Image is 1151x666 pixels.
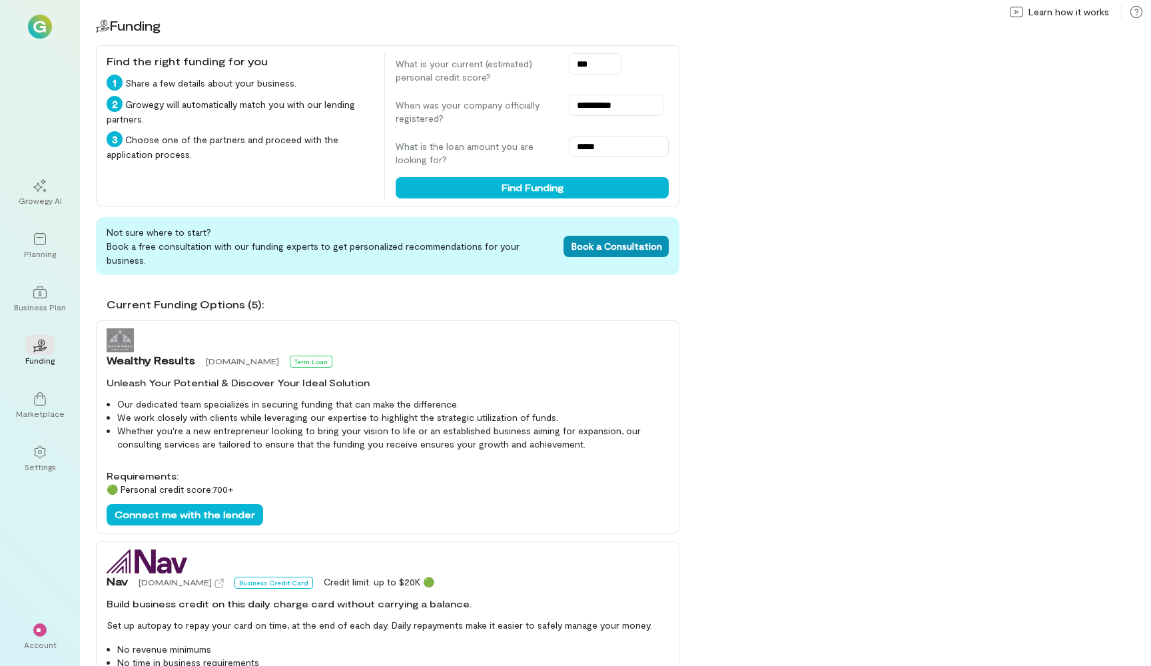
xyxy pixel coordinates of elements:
span: [DOMAIN_NAME] [139,577,212,587]
label: What is the loan amount you are looking for? [396,140,556,166]
button: Find Funding [396,177,669,198]
div: Personal credit score: 700 + [107,483,669,496]
button: Book a Consultation [564,236,669,257]
div: Share a few details about your business. [107,75,374,91]
span: [DOMAIN_NAME] [206,356,279,366]
li: Whether you're a new entrepreneur looking to bring your vision to life or an established business... [117,424,669,451]
span: Learn how it works [1028,5,1109,19]
div: Business Credit Card [234,577,313,589]
div: 3 [107,131,123,147]
span: Book a Consultation [572,240,662,252]
div: Build business credit on this daily charge card without carrying a balance. [107,597,669,611]
img: Wealthy Results [107,328,134,352]
li: Our dedicated team specializes in securing funding that can make the difference. [117,398,669,411]
img: Nav [107,549,187,573]
a: Growegy AI [16,168,64,216]
li: We work closely with clients while leveraging our expertise to highlight the strategic utilizatio... [117,411,669,424]
div: 1 [107,75,123,91]
span: Wealthy Results [107,352,195,368]
div: Find the right funding for you [107,53,374,69]
a: Settings [16,435,64,483]
span: 🟢 [423,576,434,587]
div: Choose one of the partners and proceed with the application process. [107,131,374,161]
div: Business Plan [14,302,66,312]
div: Current Funding Options (5): [107,296,679,312]
div: Marketplace [16,408,65,419]
a: [DOMAIN_NAME] [139,575,224,589]
div: Growegy will automatically match you with our lending partners. [107,96,374,126]
a: Business Plan [16,275,64,323]
div: Not sure where to start? Book a free consultation with our funding experts to get personalized re... [96,217,679,275]
div: Planning [24,248,56,259]
div: Account [24,639,57,650]
div: 2 [107,96,123,112]
div: Credit limit: up to $20K [324,575,434,589]
span: Nav [107,573,128,589]
a: Funding [16,328,64,376]
div: Funding [25,355,55,366]
div: Growegy AI [19,195,62,206]
div: Term Loan [290,356,332,368]
li: No revenue minimums [117,643,669,656]
div: Unleash Your Potential & Discover Your Ideal Solution [107,376,669,390]
div: Settings [25,462,56,472]
label: When was your company officially registered? [396,99,556,125]
a: Marketplace [16,382,64,430]
p: Set up autopay to repay your card on time, at the end of each day. Daily repayments make it easie... [107,619,669,632]
span: 🟢 [107,484,118,495]
div: Requirements: [107,470,669,483]
button: Connect me with the lender [107,504,263,525]
a: Planning [16,222,64,270]
span: Funding [109,17,161,33]
label: What is your current (estimated) personal credit score? [396,57,556,84]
